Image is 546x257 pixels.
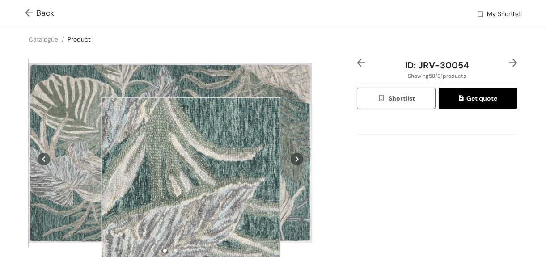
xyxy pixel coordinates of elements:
img: wishlist [476,10,484,20]
li: slide item 1 [163,249,167,253]
img: wishlist [377,94,388,104]
span: / [62,35,64,43]
li: slide item 2 [174,249,178,253]
span: ID: JRV-30054 [405,59,469,71]
img: left [357,59,365,67]
img: quote [459,95,466,103]
img: Go back [25,9,36,18]
a: Product [68,35,90,43]
button: wishlistShortlist [357,88,436,109]
span: Back [25,7,54,19]
span: Shortlist [377,93,415,104]
span: My Shortlist [487,9,521,20]
a: Catalogue [29,35,58,43]
span: Get quote [459,93,497,103]
img: right [509,59,517,67]
button: quoteGet quote [439,88,517,109]
span: Showing 58 / 61 products [408,72,466,80]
